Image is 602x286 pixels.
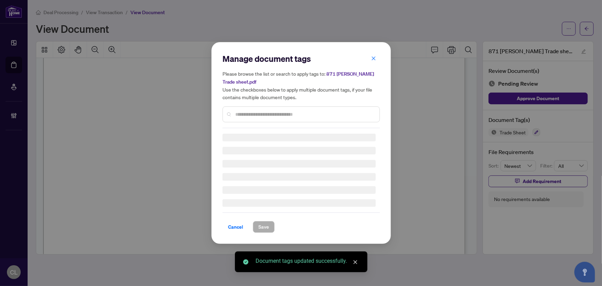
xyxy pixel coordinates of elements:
[223,53,380,64] h2: Manage document tags
[243,259,248,265] span: check-circle
[223,221,249,233] button: Cancel
[371,56,376,61] span: close
[253,221,275,233] button: Save
[223,71,374,85] span: 871 [PERSON_NAME] Trade sheet.pdf
[353,260,358,265] span: close
[228,221,243,232] span: Cancel
[352,258,359,266] a: Close
[223,70,380,101] h5: Please browse the list or search to apply tags to: Use the checkboxes below to apply multiple doc...
[256,257,359,265] div: Document tags updated successfully.
[574,262,595,283] button: Open asap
